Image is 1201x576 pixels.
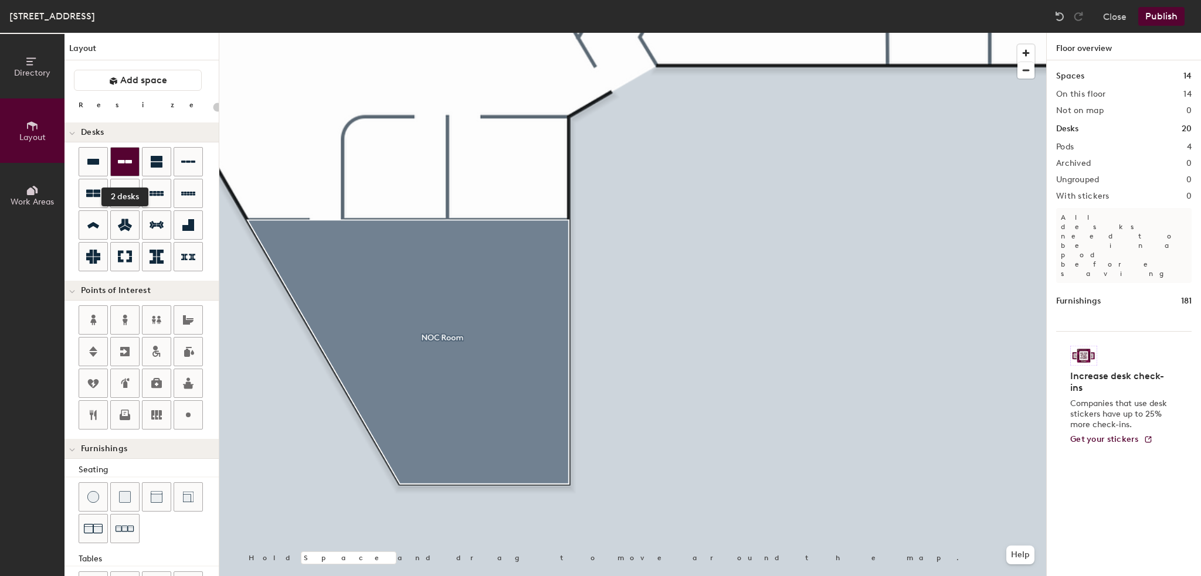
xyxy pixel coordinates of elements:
span: Desks [81,128,104,137]
h2: On this floor [1056,90,1106,99]
span: Directory [14,68,50,78]
button: Publish [1138,7,1185,26]
h1: Layout [65,42,219,60]
button: 2 desks [110,147,140,176]
h2: 14 [1183,90,1192,99]
span: Layout [19,132,46,142]
button: Couch (middle) [142,482,171,512]
span: Points of Interest [81,286,151,295]
img: Sticker logo [1070,346,1097,366]
button: Close [1103,7,1127,26]
h2: Not on map [1056,106,1104,115]
h4: Increase desk check-ins [1070,370,1171,394]
h2: 0 [1186,159,1192,168]
div: Tables [79,553,219,565]
span: Get your stickers [1070,434,1139,444]
div: Resize [79,100,208,110]
h1: Desks [1056,122,1078,135]
h2: 0 [1186,192,1192,201]
img: Redo [1073,11,1084,22]
h2: Pods [1056,142,1074,152]
img: Couch (middle) [151,491,162,503]
h2: With stickers [1056,192,1110,201]
button: Couch (corner) [174,482,203,512]
h2: 4 [1187,142,1192,152]
h1: Spaces [1056,70,1084,83]
a: Get your stickers [1070,435,1153,445]
span: Furnishings [81,444,127,454]
div: [STREET_ADDRESS] [9,9,95,23]
button: Couch (x2) [79,514,108,543]
div: Seating [79,463,219,476]
button: Cushion [110,482,140,512]
button: Couch (x3) [110,514,140,543]
h2: Archived [1056,159,1091,168]
img: Stool [87,491,99,503]
button: Add space [74,70,202,91]
img: Couch (corner) [182,491,194,503]
p: All desks need to be in a pod before saving [1056,208,1192,283]
img: Couch (x3) [116,520,134,538]
h1: 181 [1181,295,1192,308]
h1: Furnishings [1056,295,1101,308]
h1: Floor overview [1047,33,1201,60]
h1: 20 [1182,122,1192,135]
h1: 14 [1183,70,1192,83]
h2: 0 [1186,106,1192,115]
span: Work Areas [11,197,54,207]
button: Help [1006,546,1034,564]
img: Undo [1054,11,1066,22]
img: Cushion [119,491,131,503]
h2: 0 [1186,175,1192,185]
h2: Ungrouped [1056,175,1100,185]
button: Stool [79,482,108,512]
img: Couch (x2) [84,519,103,538]
span: Add space [120,74,167,86]
p: Companies that use desk stickers have up to 25% more check-ins. [1070,398,1171,430]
